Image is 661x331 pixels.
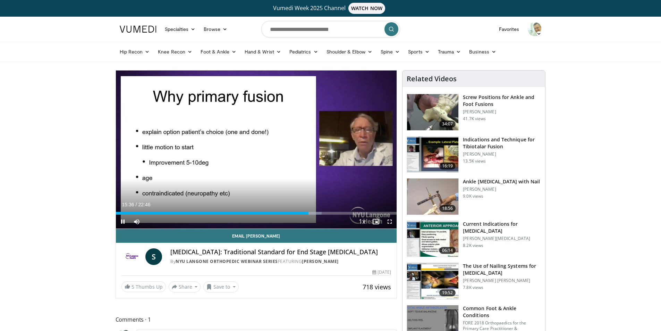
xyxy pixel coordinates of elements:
button: Fullscreen [383,215,397,229]
a: 16:19 Indications and Technique for Tibiotalar Fusion [PERSON_NAME] 13.5K views [407,136,541,173]
a: Pediatrics [285,45,322,59]
span: / [136,202,137,207]
img: Avatar [528,22,542,36]
h4: [MEDICAL_DATA]: Traditional Standard for End Stage [MEDICAL_DATA] [170,248,391,256]
span: WATCH NOW [348,3,385,14]
button: Enable picture-in-picture mode [369,215,383,229]
p: 41.7K views [463,116,486,122]
a: Foot & Ankle [196,45,240,59]
p: [PERSON_NAME] [463,151,541,157]
span: 16:19 [439,163,456,169]
button: Playback Rate [355,215,369,229]
a: 18:56 Ankle [MEDICAL_DATA] with Nail [PERSON_NAME] 9.0K views [407,178,541,215]
h3: Screw Positions for Ankle and Foot Fusions [463,94,541,108]
h3: Common Foot & Ankle Conditions [463,305,541,319]
h3: The Use of Nailing Systems for [MEDICAL_DATA] [463,263,541,276]
span: 5 [132,283,134,290]
span: 718 views [363,283,391,291]
p: [PERSON_NAME][MEDICAL_DATA] [463,236,541,241]
a: [PERSON_NAME] [302,258,339,264]
span: 19:52 [439,289,456,296]
span: 15:36 [122,202,134,207]
button: Share [169,281,201,292]
span: 34:07 [439,121,456,127]
h4: Related Videos [407,75,457,83]
a: Email [PERSON_NAME] [116,229,397,243]
div: By FEATURING [170,258,391,265]
a: Shoulder & Elbow [322,45,376,59]
p: 9.0K views [463,193,483,199]
p: 7.8K views [463,285,483,290]
button: Mute [130,215,144,229]
p: 13.5K views [463,158,486,164]
a: Sports [404,45,434,59]
h3: Current Indications for [MEDICAL_DATA] [463,221,541,234]
h3: Ankle [MEDICAL_DATA] with Nail [463,178,540,185]
a: Spine [376,45,404,59]
h3: Indications and Technique for Tibiotalar Fusion [463,136,541,150]
a: S [145,248,162,265]
a: Hand & Wrist [240,45,285,59]
span: Comments 1 [116,315,397,324]
a: Vumedi Week 2025 ChannelWATCH NOW [121,3,541,14]
a: NYU Langone Orthopedic Webinar Series [176,258,278,264]
img: 08e4fd68-ad3e-4a26-8c77-94a65c417943.150x105_q85_crop-smart_upscale.jpg [407,221,458,257]
a: 06:14 Current Indications for [MEDICAL_DATA] [PERSON_NAME][MEDICAL_DATA] 8.2K views [407,221,541,257]
img: 66dbdZ4l16WiJhSn4xMDoxOjBrO-I4W8.150x105_q85_crop-smart_upscale.jpg [407,179,458,215]
a: 34:07 Screw Positions for Ankle and Foot Fusions [PERSON_NAME] 41.7K views [407,94,541,131]
img: VuMedi Logo [120,26,156,33]
p: [PERSON_NAME] [PERSON_NAME] [463,278,541,283]
img: NYU Langone Orthopedic Webinar Series [121,248,143,265]
span: 22:46 [138,202,150,207]
p: 8.2K views [463,243,483,248]
a: Hip Recon [116,45,154,59]
a: Trauma [434,45,465,59]
input: Search topics, interventions [261,21,400,38]
video-js: Video Player [116,71,397,229]
a: Business [465,45,500,59]
img: 67572_0000_3.png.150x105_q85_crop-smart_upscale.jpg [407,94,458,130]
a: Knee Recon [154,45,196,59]
a: Favorites [495,22,524,36]
p: [PERSON_NAME] [463,109,541,115]
a: Specialties [161,22,200,36]
p: [PERSON_NAME] [463,187,540,192]
a: 19:52 The Use of Nailing Systems for [MEDICAL_DATA] [PERSON_NAME] [PERSON_NAME] 7.8K views [407,263,541,299]
span: 18:56 [439,205,456,212]
img: d06e34d7-2aee-48bc-9eb9-9d6afd40d332.150x105_q85_crop-smart_upscale.jpg [407,136,458,173]
img: b43ffa0a-ffe8-42ed-9d49-46302ff16f49.150x105_q85_crop-smart_upscale.jpg [407,263,458,299]
a: 5 Thumbs Up [121,281,166,292]
button: Pause [116,215,130,229]
a: Browse [200,22,231,36]
span: 06:14 [439,247,456,254]
div: Progress Bar [116,212,397,215]
button: Save to [203,281,239,292]
div: [DATE] [372,269,391,275]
